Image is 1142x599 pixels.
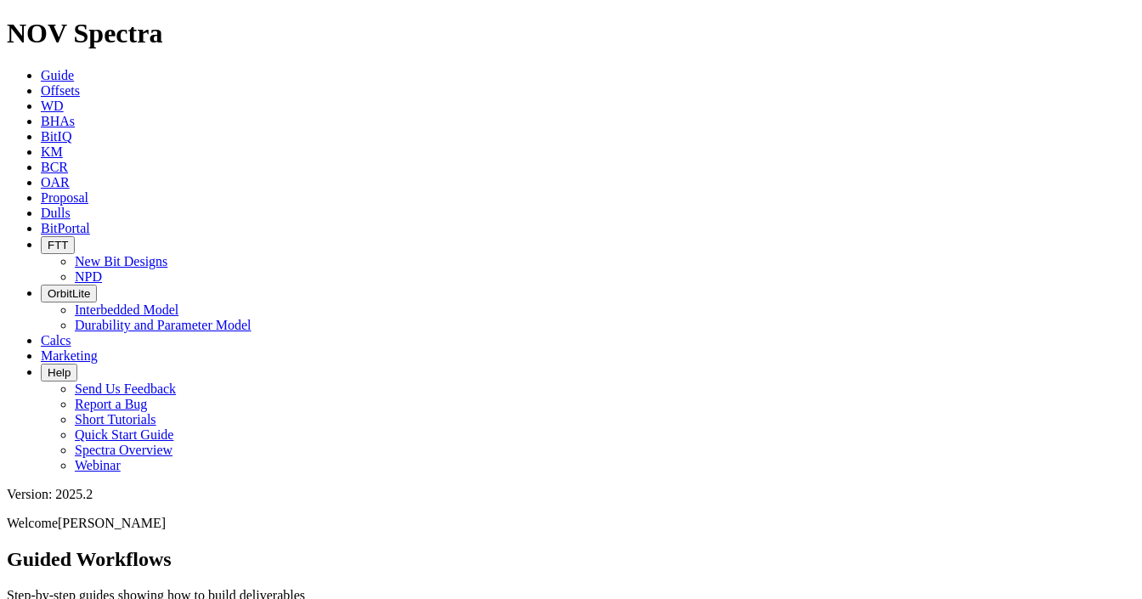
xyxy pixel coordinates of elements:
[41,206,71,220] a: Dulls
[48,366,71,379] span: Help
[41,144,63,159] a: KM
[7,516,1135,531] p: Welcome
[75,427,173,442] a: Quick Start Guide
[58,516,166,530] span: [PERSON_NAME]
[75,269,102,284] a: NPD
[75,381,176,396] a: Send Us Feedback
[7,487,1135,502] div: Version: 2025.2
[41,236,75,254] button: FTT
[41,333,71,348] a: Calcs
[41,221,90,235] a: BitPortal
[41,175,70,189] a: OAR
[41,348,98,363] a: Marketing
[41,114,75,128] a: BHAs
[75,254,167,268] a: New Bit Designs
[41,68,74,82] a: Guide
[48,287,90,300] span: OrbitLite
[41,99,64,113] a: WD
[41,285,97,302] button: OrbitLite
[75,318,252,332] a: Durability and Parameter Model
[75,302,178,317] a: Interbedded Model
[41,83,80,98] a: Offsets
[75,443,172,457] a: Spectra Overview
[75,458,121,472] a: Webinar
[41,129,71,144] a: BitIQ
[7,548,1135,571] h2: Guided Workflows
[41,160,68,174] a: BCR
[75,397,147,411] a: Report a Bug
[7,18,1135,49] h1: NOV Spectra
[48,239,68,251] span: FTT
[41,364,77,381] button: Help
[75,412,156,427] a: Short Tutorials
[41,190,88,205] a: Proposal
